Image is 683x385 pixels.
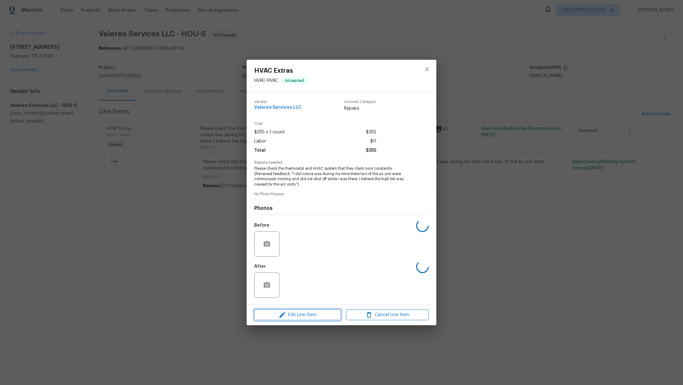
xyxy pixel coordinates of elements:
span: Valereo Services LLC [254,105,302,110]
span: Cancel Line Item [348,311,427,319]
span: Total [254,146,266,155]
button: Edit Line Item [254,309,341,321]
span: Edit Line Item [256,311,339,319]
span: HVAC - HVAC [254,78,278,82]
h5: Before [254,223,269,228]
span: $355 [366,146,376,155]
span: $355 x 1 count [254,128,285,137]
span: Vendor [254,100,302,104]
span: Accepted [282,77,306,84]
span: $0 [370,137,376,146]
span: Repairs needed [254,161,429,165]
span: Cost [254,122,376,126]
span: $355 [366,128,376,137]
span: Labor [254,137,266,146]
button: Cancel Line Item [346,309,429,321]
span: Repairs [344,105,376,112]
span: Please check the thermostat and HVAC system that they claim runs constantly. (Received feedback: ... [254,166,411,187]
h5: After [254,264,266,269]
span: Account Category [344,100,376,104]
button: close [419,62,434,77]
h4: Photos [254,205,429,211]
span: HVAC Extras [254,67,307,74]
span: No Photo Reason [254,192,429,196]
